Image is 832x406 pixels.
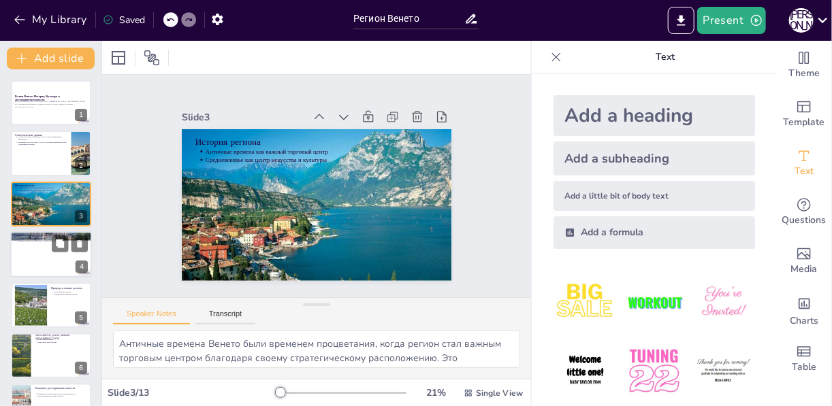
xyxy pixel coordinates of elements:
div: Add ready made slides [777,90,831,139]
p: Статистические данные [15,133,67,137]
p: Античные времена как важный торговый центр [18,187,87,190]
p: [GEOGRAPHIC_DATA] региона [GEOGRAPHIC_DATA] [35,333,87,341]
div: 3 [11,182,91,226]
button: Present [697,7,765,34]
p: Площадь региона составляет около 18 тысяч квадратных километров [18,135,67,140]
button: Delete Slide [71,236,88,252]
button: Export to PowerPoint [668,7,694,34]
p: Средневековье как центр искусства и культуры [240,96,433,239]
p: Создание Венецианской республики [17,237,88,240]
textarea: Античные времена Венето были временем процветания, когда регион стал важным торговым центром благ... [113,331,520,368]
div: Get real-time input from your audience [777,188,831,237]
span: Position [144,50,160,66]
button: My Library [10,9,93,31]
p: Население [GEOGRAPHIC_DATA] составляет приблизительно 4,9 миллиона человек [18,141,67,146]
div: Add a heading [554,95,755,136]
img: 2.jpeg [622,271,686,334]
span: Media [791,262,818,277]
div: Saved [103,14,145,27]
p: История региона [240,74,444,227]
div: Add charts and graphs [777,286,831,335]
div: Layout [108,47,129,69]
span: Table [792,360,816,375]
div: 6 [75,362,87,374]
div: Add images, graphics, shapes or video [777,237,831,286]
div: 1 [75,109,87,121]
span: Text [795,164,814,179]
p: Разнообразие блюд [38,339,87,341]
p: Известные вина региона [38,341,87,343]
strong: Регион Венето: История, Культура и Достопримечательности [15,95,60,102]
div: 5 [75,311,87,324]
button: Transcript [195,309,256,324]
div: Add a formula [554,216,755,249]
div: Add text boxes [777,139,831,188]
span: Charts [790,314,818,328]
p: Text [567,41,763,73]
div: 3 [75,210,87,222]
p: История региона [15,184,87,188]
p: Средневековье как центр искусства и культуры [18,189,87,192]
div: 21 % [420,386,453,399]
p: Основные достопримечательности [35,387,87,391]
div: 4 [10,231,92,277]
div: 2 [11,131,91,175]
p: Главные события в истории [GEOGRAPHIC_DATA] [14,233,88,237]
p: Дворец дожей как символ власти [38,395,87,398]
div: 5 [11,283,91,328]
button: Add slide [7,48,95,69]
div: Slide 3 [244,46,351,128]
span: Questions [782,213,827,228]
p: В этом презентации мы рассмотрим регион [GEOGRAPHIC_DATA] в [GEOGRAPHIC_DATA], его статистические... [15,101,87,108]
p: Античные времена как важный торговый центр [244,89,438,233]
div: Add a subheading [554,141,755,175]
div: 4 [76,261,88,273]
button: н [PERSON_NAME] [789,7,814,34]
div: Add a table [777,335,831,384]
div: н [PERSON_NAME] [789,8,814,33]
div: Change the overall theme [777,41,831,90]
p: Природа и климат региона [51,286,87,290]
div: 2 [75,160,87,172]
img: 5.jpeg [622,339,686,403]
span: Theme [788,66,820,81]
p: Венеция как уникальная достопримечательность [38,393,87,396]
img: 3.jpeg [692,271,755,334]
img: 1.jpeg [554,271,617,334]
input: Insert title [353,9,464,29]
p: Разнообразие климата [54,290,87,293]
div: Slide 3 / 13 [108,386,276,399]
button: Duplicate Slide [52,236,68,252]
span: Template [784,115,825,130]
img: 6.jpeg [692,339,755,403]
img: 4.jpeg [554,339,617,403]
div: 1 [11,80,91,125]
p: Влияние на торговлю и культуру в [GEOGRAPHIC_DATA] [17,239,88,242]
div: Add a little bit of body text [554,181,755,211]
p: Живописные пейзажи региона [54,293,87,296]
span: Single View [476,388,523,399]
button: Speaker Notes [113,309,190,324]
div: 6 [11,333,91,378]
